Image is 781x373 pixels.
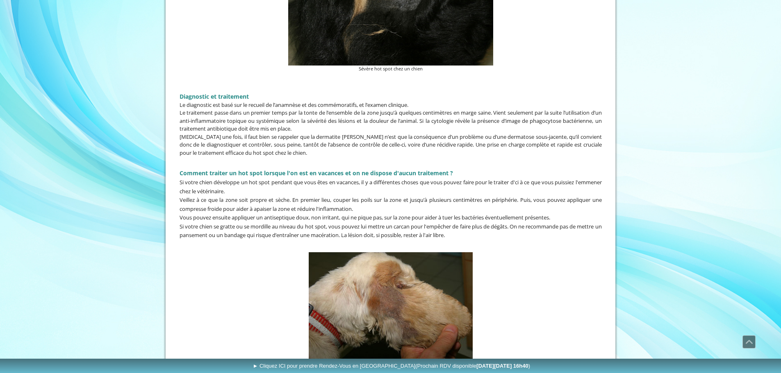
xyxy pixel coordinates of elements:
b: [DATE][DATE] 16h40 [476,363,528,369]
figcaption: Sévère hot spot chez un chien [288,66,493,72]
strong: Diagnostic et traitement [180,93,249,100]
span: Vous pouvez ensuite appliquer un antiseptique doux, non irritant, qui ne pique pas, sur la zone p... [180,214,550,221]
span: (Prochain RDV disponible ) [415,363,530,369]
span: Comment traiter un hot spot lorsque l'on est en vacances et on ne dispose d'aucun traitement ? [180,169,453,177]
span: Si votre chien se gratte ou se mordille au niveau du hot spot, vous pouvez lui mettre un carcan p... [180,223,602,239]
p: Le diagnostic est basé sur le recueil de l’anamnèse et des commémoratifs, et l’examen clinique. [180,101,602,109]
p: Le traitement passe dans un premier temps par la tonte de l’ensemble de la zone jusqu’à quelques ... [180,109,602,133]
span: Si votre chien développe un hot spot pendant que vous êtes en vacances, il y a différentes choses... [180,179,602,195]
p: [MEDICAL_DATA] une fois, il faut bien se rappeler que la dermatite [PERSON_NAME] n’est que la con... [180,133,602,157]
img: La gale est une cause rare de hot spot chez le chien [309,252,473,361]
span: Défiler vers le haut [743,336,755,348]
span: ► Cliquez ICI pour prendre Rendez-Vous en [GEOGRAPHIC_DATA] [253,363,530,369]
a: Défiler vers le haut [742,335,756,348]
span: Veillez à ce que la zone soit propre et sèche. En premier lieu, couper les poils sur la zone et j... [180,196,602,212]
